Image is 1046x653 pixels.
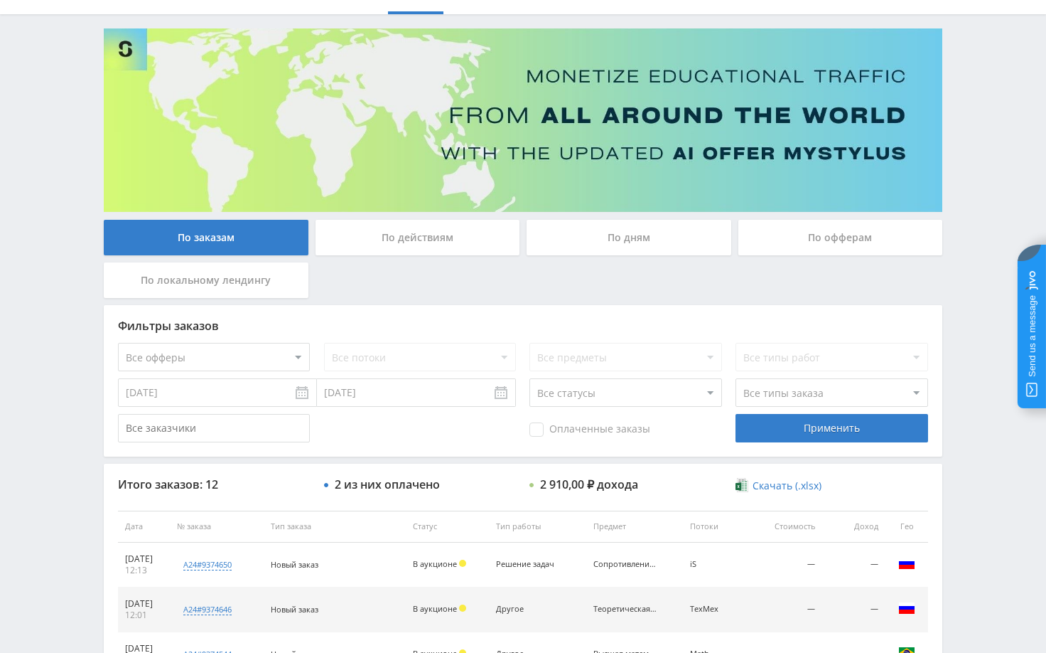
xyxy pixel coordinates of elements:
[753,480,821,492] span: Скачать (.xlsx)
[183,559,232,570] div: a24#9374650
[898,555,915,572] img: rus.png
[104,220,308,255] div: По заказам
[529,423,650,437] span: Оплаченные заказы
[527,220,731,255] div: По дням
[271,559,318,570] span: Новый заказ
[271,604,318,615] span: Новый заказ
[413,558,457,569] span: В аукционе
[406,511,490,543] th: Статус
[496,605,560,614] div: Другое
[586,511,683,543] th: Предмет
[118,319,928,332] div: Фильтры заказов
[822,543,885,588] td: —
[125,565,163,576] div: 12:13
[335,478,440,491] div: 2 из них оплачено
[754,511,821,543] th: Стоимость
[264,511,406,543] th: Тип заказа
[459,605,466,612] span: Холд
[104,28,942,212] img: Banner
[118,511,170,543] th: Дата
[125,553,163,565] div: [DATE]
[183,604,232,615] div: a24#9374646
[496,560,560,569] div: Решение задач
[885,511,928,543] th: Гео
[593,560,657,569] div: Сопротивление материалов
[735,478,748,492] img: xlsx
[738,220,943,255] div: По офферам
[459,560,466,567] span: Холд
[822,588,885,632] td: —
[754,543,821,588] td: —
[170,511,263,543] th: № заказа
[118,478,310,491] div: Итого заказов: 12
[822,511,885,543] th: Доход
[104,262,308,298] div: По локальному лендингу
[316,220,520,255] div: По действиям
[898,600,915,617] img: rus.png
[125,610,163,621] div: 12:01
[540,478,638,491] div: 2 910,00 ₽ дохода
[690,605,747,614] div: ТехМех
[118,414,310,442] input: Все заказчики
[735,479,821,493] a: Скачать (.xlsx)
[413,603,457,614] span: В аукционе
[593,605,657,614] div: Теоретическая механика
[754,588,821,632] td: —
[125,598,163,610] div: [DATE]
[683,511,754,543] th: Потоки
[735,414,927,442] div: Применить
[489,511,586,543] th: Тип работы
[690,560,747,569] div: iS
